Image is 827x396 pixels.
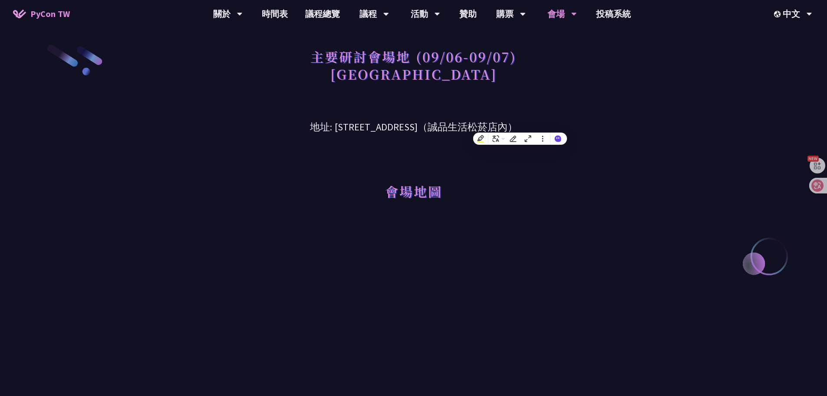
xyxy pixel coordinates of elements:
img: Locale Icon [774,11,783,17]
a: PyCon TW [4,3,79,25]
span: PyCon TW [30,7,70,20]
img: Home icon of PyCon TW 2025 [13,10,26,18]
h1: 主要研討會場地 (09/06-09/07) [GEOGRAPHIC_DATA] [310,43,517,87]
h3: 地址: [STREET_ADDRESS]（誠品生活松菸店內） [188,106,639,135]
h1: 會場地圖 [385,178,442,204]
